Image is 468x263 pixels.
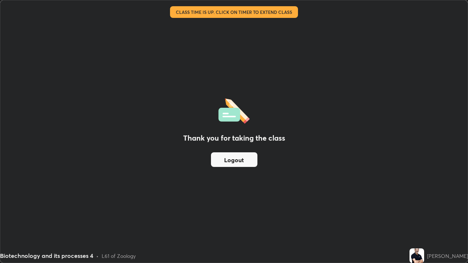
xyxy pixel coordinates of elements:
[409,248,424,263] img: 7362d183bfba452e82b80e211b7273cc.jpg
[102,252,136,260] div: L61 of Zoology
[427,252,468,260] div: [PERSON_NAME]
[96,252,99,260] div: •
[211,152,257,167] button: Logout
[183,133,285,144] h2: Thank you for taking the class
[218,96,250,124] img: offlineFeedback.1438e8b3.svg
